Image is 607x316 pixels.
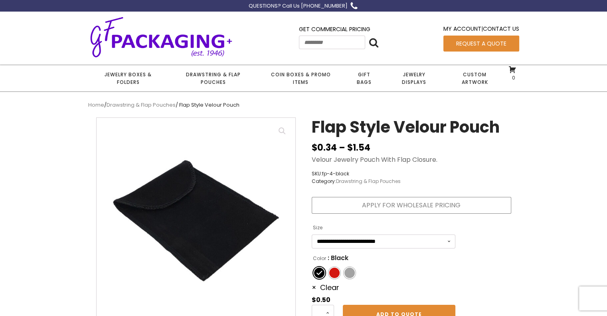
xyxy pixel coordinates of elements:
a: Drawstring & Flap Pouches [107,101,176,109]
div: QUESTIONS? Call Us [PHONE_NUMBER] [249,2,348,10]
li: Burgundy [328,267,340,279]
span: $ [312,141,317,154]
a: Get Commercial Pricing [299,25,370,33]
bdi: 0.34 [312,141,337,154]
span: SKU: [312,170,401,177]
h1: Flap Style Velour Pouch [312,117,500,141]
a: View full-screen image gallery [275,124,289,138]
nav: Breadcrumb [88,101,519,109]
span: $ [312,295,316,304]
a: Custom Artwork [444,65,506,91]
span: : Black [328,252,348,264]
li: Grey [344,267,356,279]
p: Velour Jewelry Pouch With Flap Closure. [312,155,437,165]
label: Size [313,221,322,234]
a: Gift Bags [344,65,385,91]
a: Coin Boxes & Promo Items [258,65,343,91]
span: $ [347,141,353,154]
a: Home [88,101,104,109]
a: My Account [443,25,481,33]
a: Jewelry Boxes & Folders [88,65,168,91]
span: Category: [312,177,401,185]
label: Color [313,252,326,265]
a: Request a Quote [443,36,519,52]
a: Apply for Wholesale Pricing [312,197,511,214]
a: 0 [508,66,516,81]
a: Jewelry Displays [385,65,444,91]
div: | [443,24,519,35]
a: Clear options [312,282,339,292]
span: 0 [510,74,515,81]
span: – [339,141,345,154]
ul: Color [312,265,455,280]
a: Contact Us [483,25,519,33]
bdi: 1.54 [347,141,370,154]
li: Black [313,267,325,279]
span: fp-4-black [322,170,349,177]
a: Drawstring & Flap Pouches [168,65,258,91]
img: GF Packaging + - Established 1946 [88,15,234,59]
bdi: 0.50 [312,295,330,304]
a: Drawstring & Flap Pouches [336,178,401,185]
